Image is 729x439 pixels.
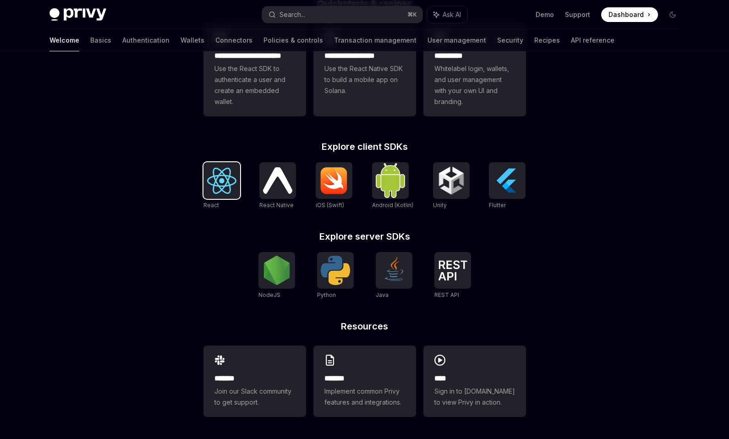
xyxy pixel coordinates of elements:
[313,346,416,417] a: **** **Implement common Privy features and integrations.
[427,6,467,23] button: Ask AI
[258,291,280,298] span: NodeJS
[497,29,523,51] a: Security
[334,29,417,51] a: Transaction management
[379,256,409,285] img: Java
[214,63,295,107] span: Use the React SDK to authenticate a user and create an embedded wallet.
[434,386,515,408] span: Sign in to [DOMAIN_NAME] to view Privy in action.
[313,23,416,116] a: **** **** **** ***Use the React Native SDK to build a mobile app on Solana.
[437,166,466,195] img: Unity
[433,202,447,209] span: Unity
[434,252,471,300] a: REST APIREST API
[565,10,590,19] a: Support
[203,232,526,241] h2: Explore server SDKs
[203,142,526,151] h2: Explore client SDKs
[262,6,422,23] button: Search...⌘K
[321,256,350,285] img: Python
[608,10,644,19] span: Dashboard
[493,166,522,195] img: Flutter
[434,63,515,107] span: Whitelabel login, wallets, and user management with your own UI and branding.
[571,29,614,51] a: API reference
[258,252,295,300] a: NodeJSNodeJS
[203,322,526,331] h2: Resources
[203,162,240,210] a: ReactReact
[443,10,461,19] span: Ask AI
[423,23,526,116] a: **** *****Whitelabel login, wallets, and user management with your own UI and branding.
[434,291,459,298] span: REST API
[376,163,405,198] img: Android (Kotlin)
[181,29,204,51] a: Wallets
[372,162,413,210] a: Android (Kotlin)Android (Kotlin)
[280,9,305,20] div: Search...
[203,202,219,209] span: React
[376,252,412,300] a: JavaJava
[263,167,292,193] img: React Native
[665,7,680,22] button: Toggle dark mode
[316,162,352,210] a: iOS (Swift)iOS (Swift)
[324,386,405,408] span: Implement common Privy features and integrations.
[262,256,291,285] img: NodeJS
[428,29,486,51] a: User management
[601,7,658,22] a: Dashboard
[324,63,405,96] span: Use the React Native SDK to build a mobile app on Solana.
[407,11,417,18] span: ⌘ K
[90,29,111,51] a: Basics
[122,29,170,51] a: Authentication
[534,29,560,51] a: Recipes
[49,8,106,21] img: dark logo
[317,291,336,298] span: Python
[259,162,296,210] a: React NativeReact Native
[259,202,294,209] span: React Native
[536,10,554,19] a: Demo
[207,168,236,194] img: React
[372,202,413,209] span: Android (Kotlin)
[214,386,295,408] span: Join our Slack community to get support.
[263,29,323,51] a: Policies & controls
[316,202,344,209] span: iOS (Swift)
[438,260,467,280] img: REST API
[433,162,470,210] a: UnityUnity
[423,346,526,417] a: ****Sign in to [DOMAIN_NAME] to view Privy in action.
[376,291,389,298] span: Java
[319,167,349,194] img: iOS (Swift)
[489,162,526,210] a: FlutterFlutter
[49,29,79,51] a: Welcome
[215,29,252,51] a: Connectors
[489,202,506,209] span: Flutter
[317,252,354,300] a: PythonPython
[203,346,306,417] a: **** **Join our Slack community to get support.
